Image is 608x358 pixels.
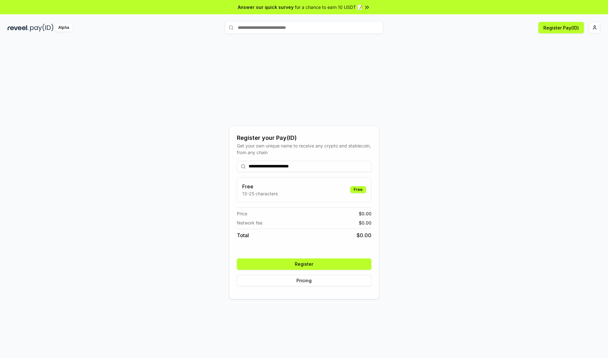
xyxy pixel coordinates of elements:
[538,22,584,33] button: Register Pay(ID)
[357,231,371,239] span: $ 0.00
[359,219,371,226] span: $ 0.00
[350,186,366,193] div: Free
[237,219,263,226] span: Network fee
[237,210,247,217] span: Price
[237,231,249,239] span: Total
[8,24,29,32] img: reveel_dark
[237,133,371,142] div: Register your Pay(ID)
[30,24,54,32] img: pay_id
[242,183,278,190] h3: Free
[295,4,363,10] span: for a chance to earn 10 USDT 📝
[237,275,371,286] button: Pricing
[237,142,371,156] div: Get your own unique name to receive any crypto and stablecoin, from any chain
[242,190,278,197] p: 13-25 characters
[55,24,73,32] div: Alpha
[359,210,371,217] span: $ 0.00
[238,4,294,10] span: Answer our quick survey
[237,258,371,270] button: Register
